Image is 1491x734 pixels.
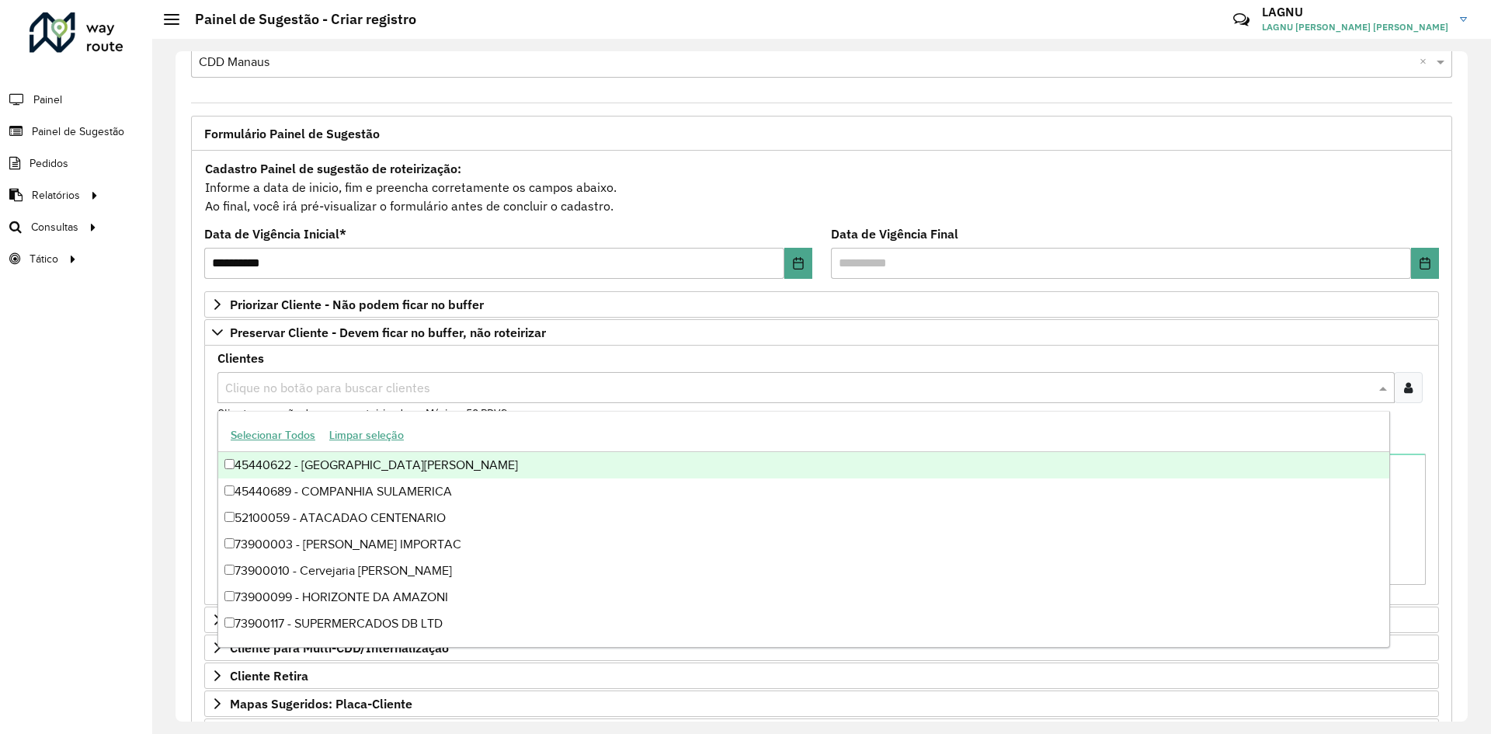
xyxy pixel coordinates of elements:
strong: Cadastro Painel de sugestão de roteirização: [205,161,461,176]
div: 73901000 - GOL LINHAS AEREAS SA [218,637,1389,663]
span: Relatórios [32,187,80,204]
a: Priorizar Cliente - Não podem ficar no buffer [204,291,1439,318]
div: 73900010 - Cervejaria [PERSON_NAME] [218,558,1389,584]
button: Choose Date [784,248,812,279]
span: Cliente Retira [230,670,308,682]
div: Informe a data de inicio, fim e preencha corretamente os campos abaixo. Ao final, você irá pré-vi... [204,158,1439,216]
small: Clientes que não devem ser roteirizados – Máximo 50 PDVS [217,406,507,420]
span: Formulário Painel de Sugestão [204,127,380,140]
a: Cliente para Multi-CDD/Internalização [204,635,1439,661]
label: Data de Vigência Inicial [204,224,346,243]
div: 45440622 - [GEOGRAPHIC_DATA][PERSON_NAME] [218,452,1389,478]
label: Clientes [217,349,264,367]
span: Priorizar Cliente - Não podem ficar no buffer [230,298,484,311]
span: Consultas [31,219,78,235]
a: Contato Rápido [1225,3,1258,37]
span: Mapas Sugeridos: Placa-Cliente [230,697,412,710]
label: Data de Vigência Final [831,224,958,243]
h2: Painel de Sugestão - Criar registro [179,11,416,28]
span: Preservar Cliente - Devem ficar no buffer, não roteirizar [230,326,546,339]
button: Selecionar Todos [224,423,322,447]
div: 73900099 - HORIZONTE DA AMAZONI [218,584,1389,611]
h3: LAGNU [1262,5,1448,19]
a: Preservar Cliente - Devem ficar no buffer, não roteirizar [204,319,1439,346]
span: Painel [33,92,62,108]
span: Pedidos [30,155,68,172]
div: 73900117 - SUPERMERCADOS DB LTD [218,611,1389,637]
span: Painel de Sugestão [32,123,124,140]
div: 52100059 - ATACADAO CENTENARIO [218,505,1389,531]
a: Cliente Retira [204,663,1439,689]
div: 73900003 - [PERSON_NAME] IMPORTAC [218,531,1389,558]
span: Cliente para Multi-CDD/Internalização [230,642,449,654]
ng-dropdown-panel: Options list [217,411,1390,648]
span: LAGNU [PERSON_NAME] [PERSON_NAME] [1262,20,1448,34]
a: Cliente para Recarga [204,607,1439,633]
div: Preservar Cliente - Devem ficar no buffer, não roteirizar [204,346,1439,605]
span: Clear all [1420,53,1433,71]
div: 45440689 - COMPANHIA SULAMERICA [218,478,1389,505]
a: Mapas Sugeridos: Placa-Cliente [204,691,1439,717]
span: Tático [30,251,58,267]
button: Choose Date [1411,248,1439,279]
button: Limpar seleção [322,423,411,447]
